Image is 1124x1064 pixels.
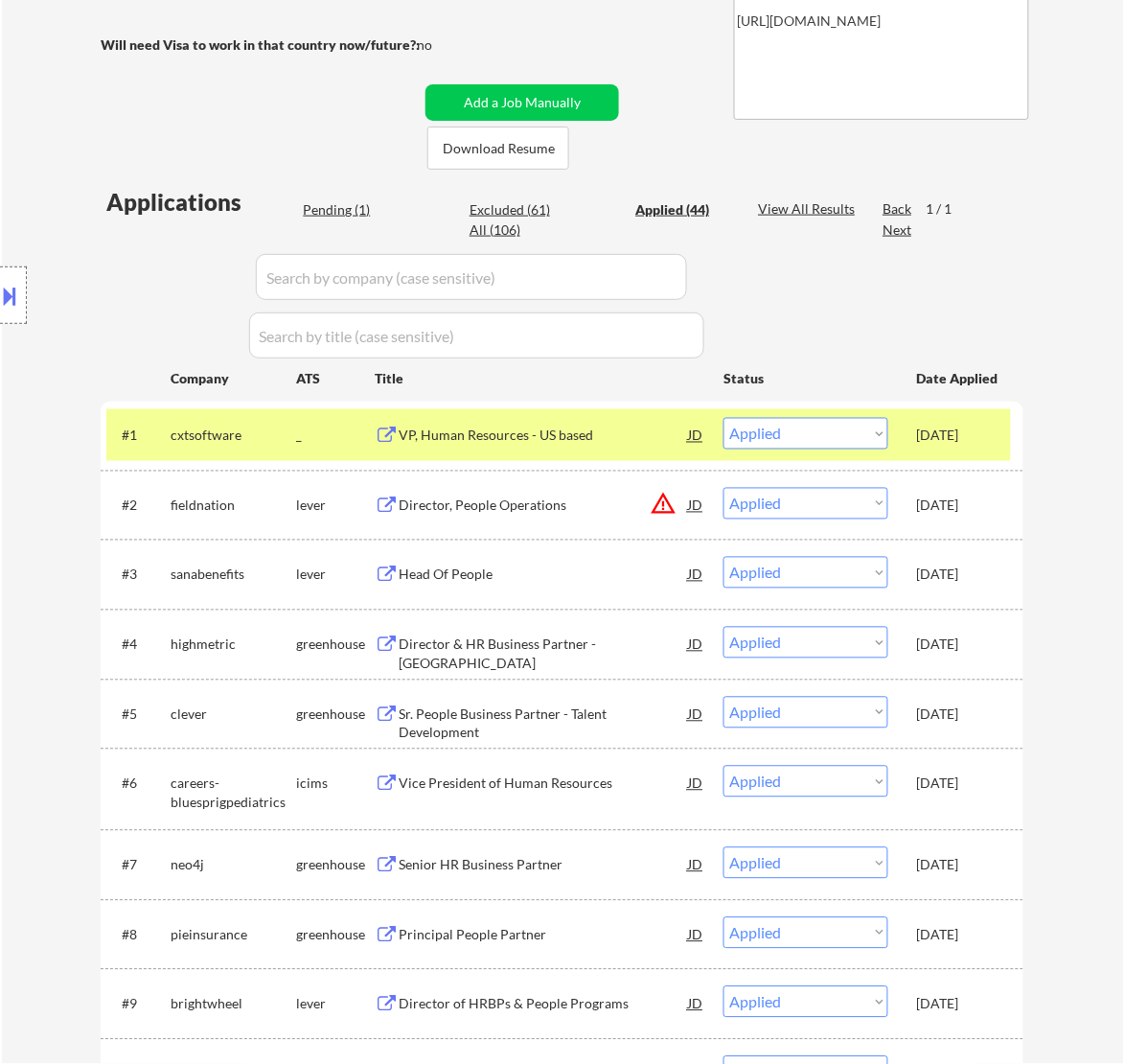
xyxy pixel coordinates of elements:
[296,926,375,945] div: greenhouse
[249,312,704,359] input: Search by title (case sensitive)
[916,427,1000,446] div: [DATE]
[122,705,155,725] div: #5
[926,199,970,219] div: 1 / 1
[122,856,155,875] div: #7
[171,636,296,655] div: highmetric
[296,775,375,794] div: icims
[417,35,471,55] div: no
[296,566,375,585] div: lever
[122,926,155,945] div: #8
[686,847,705,882] div: JD
[686,557,705,591] div: JD
[399,705,688,743] div: Sr. People Business Partner - Talent Development
[686,917,705,952] div: JD
[171,856,296,875] div: neo4j
[122,995,155,1014] div: #9
[425,84,619,121] button: Add a Job Manually
[470,220,565,240] div: All (106)
[303,200,399,220] div: Pending (1)
[916,856,1000,875] div: [DATE]
[122,775,155,794] div: #6
[916,995,1000,1014] div: [DATE]
[758,199,860,219] div: View All Results
[916,636,1000,655] div: [DATE]
[427,127,569,170] button: Download Resume
[375,369,705,388] div: Title
[399,497,688,516] div: Director, People Operations
[122,497,155,516] div: #2
[399,926,688,945] div: Principal People Partner
[171,995,296,1014] div: brightwheel
[686,766,705,800] div: JD
[635,200,731,220] div: Applied (44)
[399,566,688,585] div: Head Of People
[256,254,687,300] input: Search by company (case sensitive)
[916,775,1000,794] div: [DATE]
[916,705,1000,725] div: [DATE]
[686,418,705,452] div: JD
[686,627,705,661] div: JD
[171,775,296,812] div: careers-bluesprigpediatrics
[686,697,705,731] div: JD
[122,636,155,655] div: #4
[296,497,375,516] div: lever
[296,995,375,1014] div: lever
[171,497,296,516] div: fieldnation
[122,566,155,585] div: #3
[916,566,1000,585] div: [DATE]
[686,488,705,522] div: JD
[296,636,375,655] div: greenhouse
[686,986,705,1021] div: JD
[171,705,296,725] div: clever
[470,200,565,220] div: Excluded (61)
[296,705,375,725] div: greenhouse
[723,360,888,395] div: Status
[883,199,913,219] div: Back
[916,497,1000,516] div: [DATE]
[399,636,688,673] div: Director & HR Business Partner - [GEOGRAPHIC_DATA]
[650,491,677,518] button: warning_amber
[171,566,296,585] div: sanabenefits
[101,36,420,53] strong: Will need Visa to work in that country now/future?:
[296,856,375,875] div: greenhouse
[399,995,688,1014] div: Director of HRBPs & People Programs
[916,369,1000,388] div: Date Applied
[883,220,913,240] div: Next
[399,775,688,794] div: Vice President of Human Resources
[399,427,688,446] div: VP, Human Resources - US based
[171,926,296,945] div: pieinsurance
[916,926,1000,945] div: [DATE]
[399,856,688,875] div: Senior HR Business Partner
